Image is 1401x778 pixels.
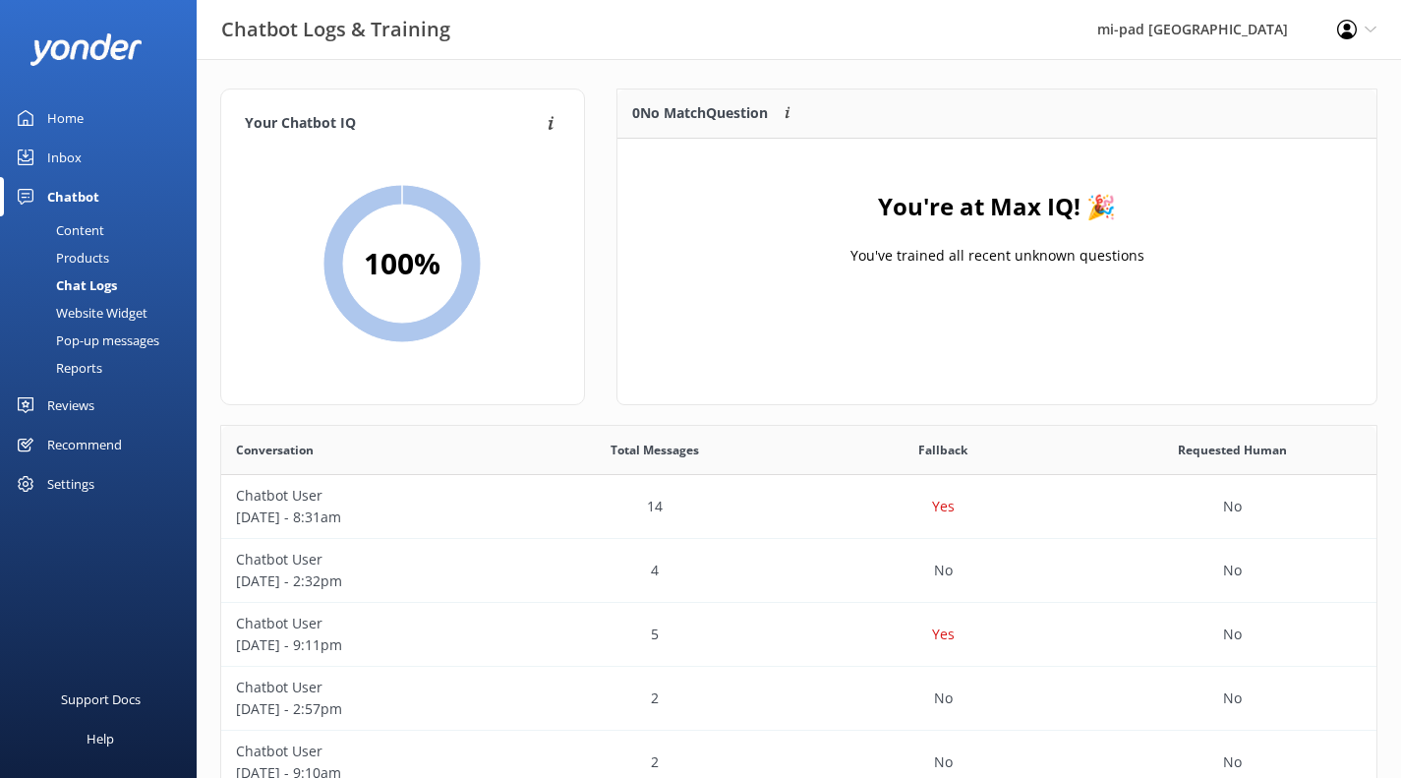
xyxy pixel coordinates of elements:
div: Home [47,98,84,138]
div: Products [12,244,109,271]
h3: Chatbot Logs & Training [221,14,450,45]
a: Content [12,216,197,244]
p: Chatbot User [236,549,496,570]
div: Inbox [47,138,82,177]
div: Website Widget [12,299,147,327]
div: grid [617,139,1376,335]
p: [DATE] - 8:31am [236,507,496,528]
p: No [1223,496,1242,517]
h4: You're at Max IQ! 🎉 [878,188,1116,225]
div: Content [12,216,104,244]
h2: 100 % [364,240,440,287]
p: No [1223,688,1242,709]
div: Chatbot [47,177,99,216]
a: Products [12,244,197,271]
p: Chatbot User [236,741,496,762]
h4: Your Chatbot IQ [245,113,542,135]
div: Settings [47,464,94,504]
a: Reports [12,354,197,382]
p: 14 [647,496,663,517]
div: row [221,667,1376,731]
p: Yes [932,624,955,645]
p: [DATE] - 2:32pm [236,570,496,592]
div: Recommend [47,425,122,464]
p: Chatbot User [236,485,496,507]
p: [DATE] - 2:57pm [236,698,496,720]
p: Chatbot User [236,613,496,634]
div: Reports [12,354,102,382]
p: No [934,688,953,709]
span: Conversation [236,441,314,459]
p: Yes [932,496,955,517]
a: Chat Logs [12,271,197,299]
p: No [934,560,953,581]
a: Pop-up messages [12,327,197,354]
div: row [221,603,1376,667]
div: row [221,475,1376,539]
p: No [1223,624,1242,645]
p: No [1223,560,1242,581]
p: 0 No Match Question [632,102,768,124]
div: Chat Logs [12,271,117,299]
span: Total Messages [611,441,699,459]
img: yonder-white-logo.png [29,33,143,66]
p: 2 [651,688,659,709]
p: 4 [651,560,659,581]
a: Website Widget [12,299,197,327]
p: No [1223,751,1242,773]
div: Reviews [47,386,94,425]
div: Pop-up messages [12,327,159,354]
p: 2 [651,751,659,773]
p: Chatbot User [236,677,496,698]
div: Help [87,719,114,758]
span: Fallback [918,441,967,459]
div: row [221,539,1376,603]
p: No [934,751,953,773]
div: Support Docs [61,680,141,719]
p: 5 [651,624,659,645]
span: Requested Human [1178,441,1287,459]
p: You've trained all recent unknown questions [849,245,1143,267]
p: [DATE] - 9:11pm [236,634,496,656]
